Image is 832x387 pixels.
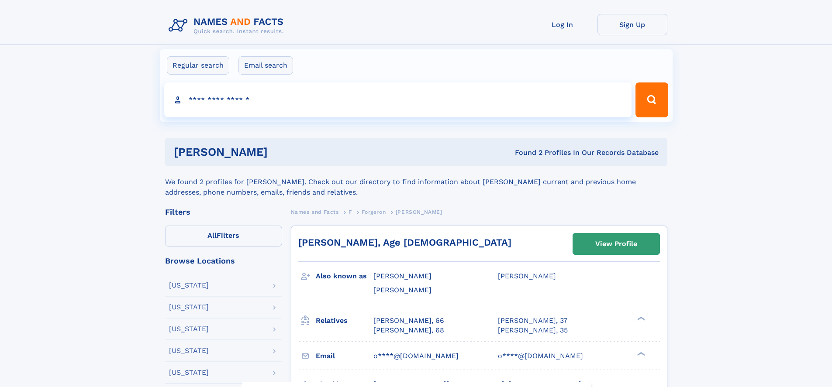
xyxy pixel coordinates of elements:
[498,325,568,335] a: [PERSON_NAME], 35
[167,56,229,75] label: Regular search
[316,313,373,328] h3: Relatives
[373,325,444,335] a: [PERSON_NAME], 68
[207,231,217,240] span: All
[635,82,668,117] button: Search Button
[165,14,291,38] img: Logo Names and Facts
[635,315,646,321] div: ❯
[238,56,293,75] label: Email search
[635,351,646,356] div: ❯
[373,316,444,325] a: [PERSON_NAME], 66
[291,206,339,217] a: Names and Facts
[169,347,209,354] div: [US_STATE]
[174,147,391,158] h1: [PERSON_NAME]
[528,14,597,35] a: Log In
[498,316,567,325] a: [PERSON_NAME], 37
[373,272,432,280] span: [PERSON_NAME]
[165,166,667,198] div: We found 2 profiles for [PERSON_NAME]. Check out our directory to find information about [PERSON_...
[169,282,209,289] div: [US_STATE]
[597,14,667,35] a: Sign Up
[362,206,386,217] a: Forgeron
[165,257,282,265] div: Browse Locations
[169,369,209,376] div: [US_STATE]
[169,304,209,311] div: [US_STATE]
[169,325,209,332] div: [US_STATE]
[396,209,442,215] span: [PERSON_NAME]
[316,269,373,284] h3: Also known as
[165,226,282,247] label: Filters
[498,272,556,280] span: [PERSON_NAME]
[595,234,637,254] div: View Profile
[349,209,352,215] span: F
[362,209,386,215] span: Forgeron
[349,206,352,217] a: F
[316,349,373,363] h3: Email
[164,82,632,117] input: search input
[391,148,659,158] div: Found 2 Profiles In Our Records Database
[373,286,432,294] span: [PERSON_NAME]
[298,237,511,248] a: [PERSON_NAME], Age [DEMOGRAPHIC_DATA]
[165,208,282,216] div: Filters
[573,233,659,254] a: View Profile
